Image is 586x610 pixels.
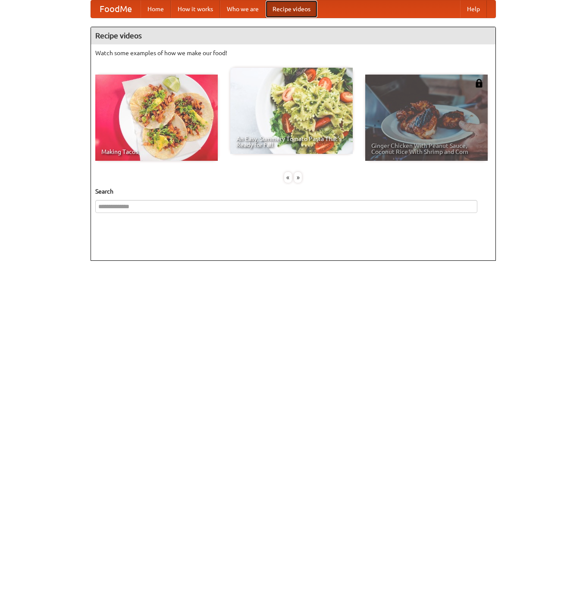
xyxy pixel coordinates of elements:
a: Help [460,0,487,18]
p: Watch some examples of how we make our food! [95,49,491,57]
a: FoodMe [91,0,141,18]
a: Making Tacos [95,75,218,161]
a: An Easy, Summery Tomato Pasta That's Ready for Fall [230,68,353,154]
a: Home [141,0,171,18]
img: 483408.png [475,79,483,88]
span: Making Tacos [101,149,212,155]
span: An Easy, Summery Tomato Pasta That's Ready for Fall [236,136,347,148]
h4: Recipe videos [91,27,495,44]
a: Recipe videos [266,0,317,18]
div: « [284,172,292,183]
a: How it works [171,0,220,18]
div: » [294,172,302,183]
a: Who we are [220,0,266,18]
h5: Search [95,187,491,196]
